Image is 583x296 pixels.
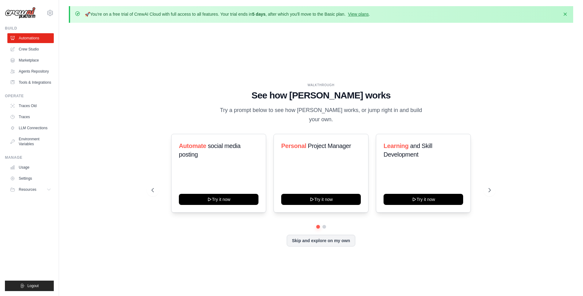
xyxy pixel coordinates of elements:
button: Try it now [281,194,361,205]
span: social media posting [179,142,241,158]
a: View plans [348,12,368,17]
a: Marketplace [7,55,54,65]
a: Environment Variables [7,134,54,149]
strong: 5 days [252,12,266,17]
div: Manage [5,155,54,160]
p: You're on a free trial of CrewAI Cloud with full access to all features. Your trial ends in , aft... [85,11,370,17]
h1: See how [PERSON_NAME] works [152,90,491,101]
span: Personal [281,142,306,149]
a: Usage [7,162,54,172]
div: Build [5,26,54,31]
span: Automate [179,142,206,149]
a: Tools & Integrations [7,78,54,87]
span: Logout [27,283,39,288]
strong: 🚀 [85,12,90,17]
p: Try a prompt below to see how [PERSON_NAME] works, or jump right in and build your own. [218,106,424,124]
a: Crew Studio [7,44,54,54]
button: Logout [5,281,54,291]
span: and Skill Development [384,142,432,158]
a: Automations [7,33,54,43]
a: LLM Connections [7,123,54,133]
div: WALKTHROUGH [152,83,491,87]
div: Operate [5,94,54,98]
span: Learning [384,142,408,149]
a: Agents Repository [7,66,54,76]
button: Try it now [179,194,258,205]
span: Project Manager [308,142,351,149]
button: Skip and explore on my own [287,235,355,246]
button: Try it now [384,194,463,205]
a: Traces Old [7,101,54,111]
a: Traces [7,112,54,122]
button: Resources [7,185,54,194]
img: Logo [5,7,36,19]
a: Settings [7,174,54,183]
span: Resources [19,187,36,192]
